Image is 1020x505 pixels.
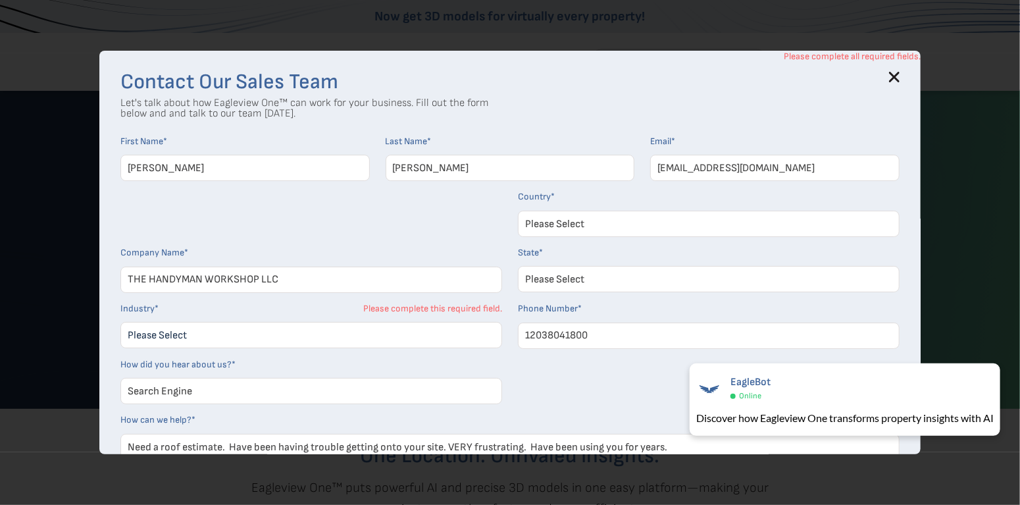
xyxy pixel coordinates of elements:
[120,98,489,119] p: Let's talk about how Eagleview One™ can work for your business. Fill out the form below and and t...
[784,51,921,63] label: Please complete all required fields.
[386,136,428,147] span: Last Name
[363,303,502,315] label: Please complete this required field.
[739,391,761,401] span: Online
[120,303,155,314] span: Industry
[518,191,551,202] span: Country
[120,136,163,147] span: First Name
[120,414,191,425] span: How can we help?
[120,72,900,93] h3: Contact Our Sales Team
[518,303,578,314] span: Phone Number
[120,359,232,370] span: How did you hear about us?
[696,410,994,426] div: Discover how Eagleview One transforms property insights with AI
[120,247,184,258] span: Company Name
[730,376,771,388] span: EagleBot
[518,247,539,258] span: State
[650,136,671,147] span: Email
[696,376,723,402] img: EagleBot
[120,434,900,487] textarea: Need a roof estimate. Have been having trouble getting onto your site. VERY frustrating. Have bee...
